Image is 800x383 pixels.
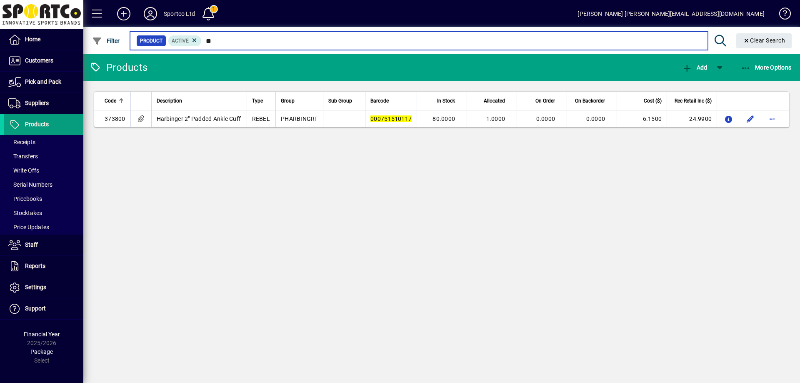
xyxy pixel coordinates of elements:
span: PHARBINGRT [281,115,318,122]
a: Home [4,29,83,50]
span: 0.0000 [586,115,605,122]
a: Pricebooks [4,192,83,206]
div: Sportco Ltd [164,7,195,20]
span: 0.0000 [536,115,555,122]
div: Group [281,96,318,105]
a: Suppliers [4,93,83,114]
span: Price Updates [8,224,49,230]
span: Sub Group [328,96,352,105]
span: Pricebooks [8,195,42,202]
div: Products [90,61,147,74]
span: On Backorder [575,96,605,105]
button: Add [110,6,137,21]
a: Price Updates [4,220,83,234]
span: On Order [535,96,555,105]
span: Financial Year [24,331,60,338]
td: 24.9900 [667,110,717,127]
div: Barcode [370,96,412,105]
span: Transfers [8,153,38,160]
div: [PERSON_NAME] [PERSON_NAME][EMAIL_ADDRESS][DOMAIN_NAME] [577,7,765,20]
button: More Options [739,60,794,75]
div: Allocated [472,96,512,105]
button: Clear [736,33,792,48]
span: Add [682,64,707,71]
button: Add [680,60,709,75]
button: Profile [137,6,164,21]
div: Type [252,96,270,105]
a: Write Offs [4,163,83,178]
span: Support [25,305,46,312]
span: Write Offs [8,167,39,174]
span: Harbinger 2" Padded Ankle Cuff [157,115,241,122]
span: Description [157,96,182,105]
td: 6.1500 [617,110,667,127]
div: On Order [522,96,562,105]
a: Stocktakes [4,206,83,220]
a: Settings [4,277,83,298]
div: In Stock [422,96,462,105]
button: Filter [90,33,122,48]
span: 373800 [105,115,125,122]
span: Cost ($) [644,96,662,105]
span: Code [105,96,116,105]
span: Receipts [8,139,35,145]
span: Rec Retail Inc ($) [675,96,712,105]
span: Serial Numbers [8,181,52,188]
span: Products [25,121,49,128]
span: Allocated [484,96,505,105]
span: Pick and Pack [25,78,61,85]
a: Customers [4,50,83,71]
span: 1.0000 [486,115,505,122]
a: Pick and Pack [4,72,83,93]
div: Code [105,96,125,105]
div: Description [157,96,242,105]
a: Transfers [4,149,83,163]
span: Active [172,38,189,44]
mat-chip: Activation Status: Active [168,35,202,46]
span: 80.0000 [432,115,455,122]
a: Reports [4,256,83,277]
a: Receipts [4,135,83,149]
a: Support [4,298,83,319]
a: Knowledge Base [773,2,790,29]
span: Staff [25,241,38,248]
span: REBEL [252,115,270,122]
span: Package [30,348,53,355]
span: Product [140,37,162,45]
span: Customers [25,57,53,64]
button: More options [765,112,779,125]
span: Reports [25,263,45,269]
a: Serial Numbers [4,178,83,192]
span: Clear Search [743,37,785,44]
button: Edit [744,112,757,125]
span: Home [25,36,40,43]
span: Group [281,96,295,105]
div: On Backorder [572,96,612,105]
span: Settings [25,284,46,290]
em: 000751510117 [370,115,412,122]
div: Sub Group [328,96,360,105]
span: Type [252,96,263,105]
span: In Stock [437,96,455,105]
span: More Options [741,64,792,71]
a: Staff [4,235,83,255]
span: Barcode [370,96,389,105]
span: Stocktakes [8,210,42,216]
span: Filter [92,38,120,44]
span: Suppliers [25,100,49,106]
